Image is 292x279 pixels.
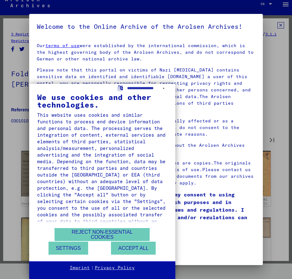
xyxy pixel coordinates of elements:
[95,265,135,271] a: Privacy Policy
[49,242,88,255] button: Settings
[111,242,156,255] button: Accept all
[37,112,167,231] div: This website uses cookies and similar functions to process end device information and personal da...
[55,228,150,241] button: Reject non-essential cookies
[70,265,90,271] a: Imprint
[37,93,167,108] div: We use cookies and other technologies.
